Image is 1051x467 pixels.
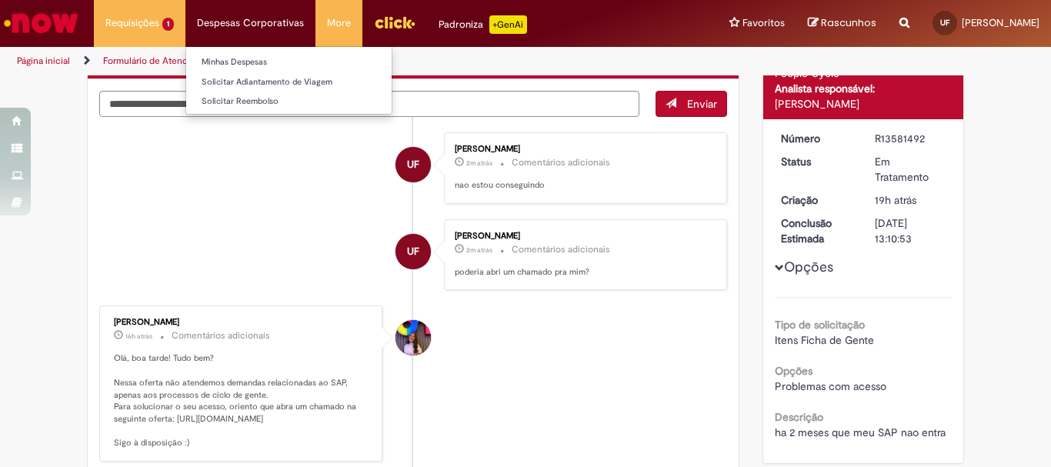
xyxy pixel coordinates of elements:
div: 30/09/2025 13:33:22 [875,192,946,208]
a: Solicitar Adiantamento de Viagem [186,74,392,91]
span: UF [940,18,949,28]
small: Comentários adicionais [512,243,610,256]
div: [PERSON_NAME] [455,232,711,241]
a: Formulário de Atendimento [103,55,217,67]
div: Padroniza [439,15,527,34]
ul: Trilhas de página [12,47,689,75]
p: poderia abri um chamado pra mim? [455,266,711,279]
span: 16h atrás [125,332,152,341]
div: [PERSON_NAME] [455,145,711,154]
a: Rascunhos [808,16,876,31]
p: +GenAi [489,15,527,34]
span: Rascunhos [821,15,876,30]
div: [PERSON_NAME] [114,318,370,327]
div: Em Tratamento [875,154,946,185]
a: Página inicial [17,55,70,67]
b: Tipo de solicitação [775,318,865,332]
div: Uenderson Luiz De Oliveira Florentino [395,147,431,182]
b: Descrição [775,410,823,424]
span: Requisições [105,15,159,31]
span: Despesas Corporativas [197,15,304,31]
span: Problemas com acesso [775,379,886,393]
div: Analista responsável: [775,81,953,96]
dt: Status [769,154,864,169]
dt: Criação [769,192,864,208]
a: Minhas Despesas [186,54,392,71]
img: click_logo_yellow_360x200.png [374,11,415,34]
dt: Conclusão Estimada [769,215,864,246]
dt: Número [769,131,864,146]
ul: Despesas Corporativas [185,46,392,115]
b: Opções [775,364,812,378]
button: Enviar [656,91,727,117]
span: Itens Ficha de Gente [775,333,874,347]
span: Favoritos [742,15,785,31]
span: 1 [162,18,174,31]
time: 30/09/2025 13:33:22 [875,193,916,207]
a: Solicitar Reembolso [186,93,392,110]
div: [PERSON_NAME] [775,96,953,112]
time: 30/09/2025 16:22:59 [125,332,152,341]
span: Enviar [687,97,717,111]
span: [PERSON_NAME] [962,16,1039,29]
span: UF [407,146,419,183]
div: R13581492 [875,131,946,146]
div: Uenderson Luiz De Oliveira Florentino [395,234,431,269]
div: Maria Eduarda Oliveira De Paula [395,320,431,355]
span: 2m atrás [466,158,492,168]
small: Comentários adicionais [172,329,270,342]
small: Comentários adicionais [512,156,610,169]
span: 19h atrás [875,193,916,207]
div: [DATE] 13:10:53 [875,215,946,246]
span: 2m atrás [466,245,492,255]
span: ha 2 meses que meu SAP nao entra [775,425,946,439]
img: ServiceNow [2,8,81,38]
p: nao estou conseguindo [455,179,711,192]
textarea: Digite sua mensagem aqui... [99,91,639,117]
span: UF [407,233,419,270]
span: More [327,15,351,31]
p: Olá, boa tarde! Tudo bem? Nessa oferta não atendemos demandas relacionadas ao SAP, apenas aos pro... [114,352,370,449]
